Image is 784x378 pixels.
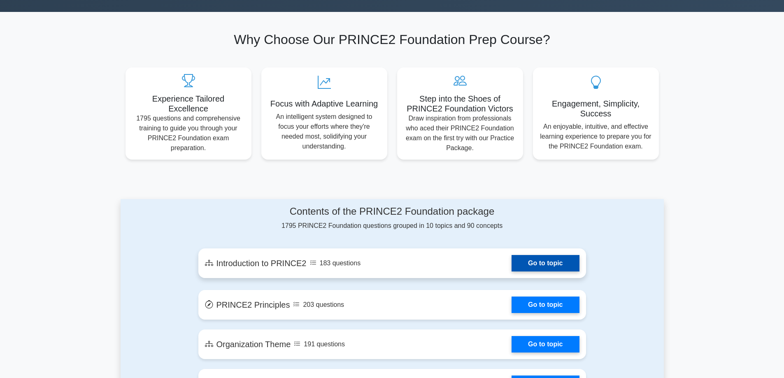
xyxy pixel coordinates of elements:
a: Go to topic [512,336,579,352]
h5: Experience Tailored Excellence [132,94,245,114]
p: An intelligent system designed to focus your efforts where they're needed most, solidifying your ... [268,112,381,151]
a: Go to topic [512,255,579,271]
h2: Why Choose Our PRINCE2 Foundation Prep Course? [126,32,659,47]
p: An enjoyable, intuitive, and effective learning experience to prepare you for the PRINCE2 Foundat... [540,122,652,151]
p: 1795 questions and comprehensive training to guide you through your PRINCE2 Foundation exam prepa... [132,114,245,153]
h5: Step into the Shoes of PRINCE2 Foundation Victors [404,94,516,114]
h5: Focus with Adaptive Learning [268,99,381,109]
h5: Engagement, Simplicity, Success [540,99,652,118]
div: 1795 PRINCE2 Foundation questions grouped in 10 topics and 90 concepts [198,206,586,231]
a: Go to topic [512,297,579,313]
h4: Contents of the PRINCE2 Foundation package [198,206,586,218]
p: Draw inspiration from professionals who aced their PRINCE2 Foundation exam on the first try with ... [404,114,516,153]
